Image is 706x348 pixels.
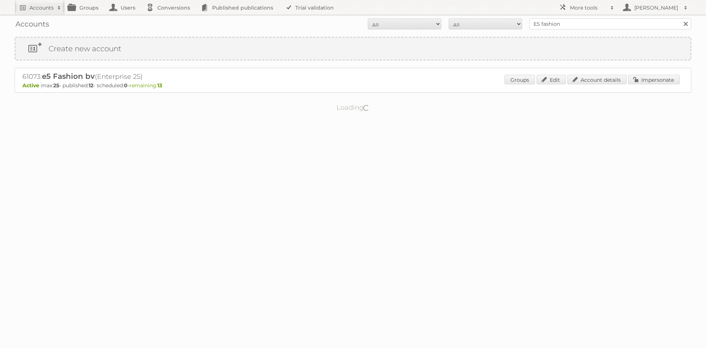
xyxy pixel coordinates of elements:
strong: 13 [157,82,162,89]
a: Groups [504,75,535,84]
span: remaining: [129,82,162,89]
strong: 25 [53,82,59,89]
a: Account details [567,75,627,84]
h2: Accounts [29,4,54,11]
strong: 12 [89,82,93,89]
h2: [PERSON_NAME] [632,4,680,11]
span: e5 Fashion bv [42,72,95,81]
h2: 61073: (Enterprise 25) [22,72,280,81]
span: Active [22,82,41,89]
h2: More tools [570,4,607,11]
a: Edit [536,75,566,84]
a: Create new account [15,38,691,60]
strong: 0 [124,82,128,89]
a: Impersonate [628,75,680,84]
p: max: - published: - scheduled: - [22,82,684,89]
p: Loading [313,100,393,115]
